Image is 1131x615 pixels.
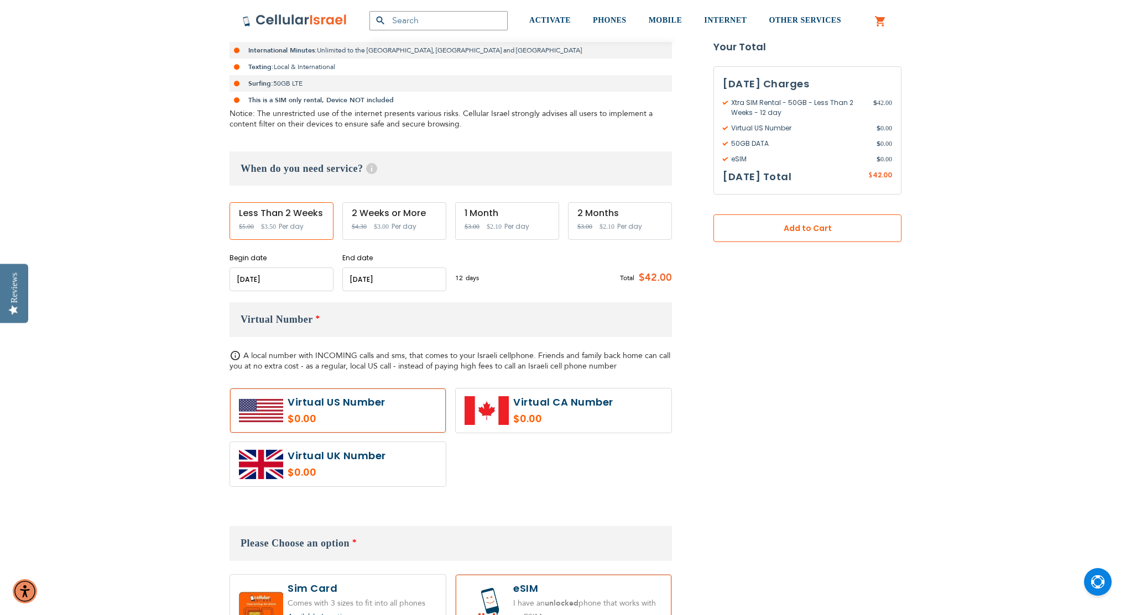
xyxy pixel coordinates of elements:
strong: Texting: [248,62,274,71]
label: Begin date [230,253,333,263]
span: 42.00 [873,98,892,118]
span: 42.00 [873,170,892,180]
span: Xtra SIM Rental - 50GB - Less Than 2 Weeks - 12 day [723,98,873,118]
strong: This is a SIM only rental, Device NOT included [248,96,394,104]
button: Add to Cart [713,214,901,242]
span: $ [877,154,880,164]
span: $ [877,123,880,133]
span: $2.10 [600,223,614,230]
strong: Your Total [713,39,901,55]
input: MM/DD/YYYY [342,267,446,291]
span: $5.00 [239,223,254,230]
strong: Surfing: [248,79,273,88]
span: $ [868,171,873,181]
label: End date [342,253,446,263]
h3: When do you need service? [230,151,672,186]
div: Less Than 2 Weeks [239,208,324,218]
h3: [DATE] Charges [723,76,892,92]
span: days [466,273,479,283]
span: Per day [504,222,529,232]
span: A local number with INCOMING calls and sms, that comes to your Israeli cellphone. Friends and fam... [230,350,670,371]
input: Search [369,11,508,30]
span: $42.00 [634,270,672,286]
span: Virtual US Number [723,123,877,133]
input: MM/DD/YYYY [230,267,333,291]
div: 1 Month [465,208,550,218]
span: 0.00 [877,123,892,133]
span: $3.00 [577,223,592,230]
span: 0.00 [877,139,892,149]
strong: International Minutes: [248,46,317,55]
span: Per day [279,222,304,232]
li: 50GB LTE [230,75,672,92]
span: Per day [617,222,642,232]
div: Accessibility Menu [13,579,37,603]
img: Cellular Israel Logo [242,14,347,27]
span: $2.10 [487,223,502,230]
span: $3.00 [374,223,389,230]
span: $3.00 [465,223,479,230]
span: 50GB DATA [723,139,877,149]
span: Virtual Number [241,314,313,325]
h3: [DATE] Total [723,169,791,185]
span: $3.50 [261,223,276,230]
li: Unlimited to the [GEOGRAPHIC_DATA], [GEOGRAPHIC_DATA] and [GEOGRAPHIC_DATA] [230,42,672,59]
div: Reviews [9,272,19,303]
span: PHONES [593,16,627,24]
span: MOBILE [649,16,682,24]
span: $4.30 [352,223,367,230]
span: INTERNET [704,16,747,24]
span: 0.00 [877,154,892,164]
span: eSIM [723,154,877,164]
span: Total [620,273,634,283]
span: Add to Cart [750,223,865,234]
div: 2 Weeks or More [352,208,437,218]
span: OTHER SERVICES [769,16,841,24]
span: Help [366,163,377,174]
span: $ [873,98,877,108]
div: Notice: The unrestricted use of the internet presents various risks. Cellular Israel strongly adv... [230,108,672,129]
span: ACTIVATE [529,16,571,24]
div: 2 Months [577,208,663,218]
span: $ [877,139,880,149]
span: Please Choose an option [241,538,350,549]
span: 12 [455,273,466,283]
span: Per day [392,222,416,232]
li: Local & International [230,59,672,75]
